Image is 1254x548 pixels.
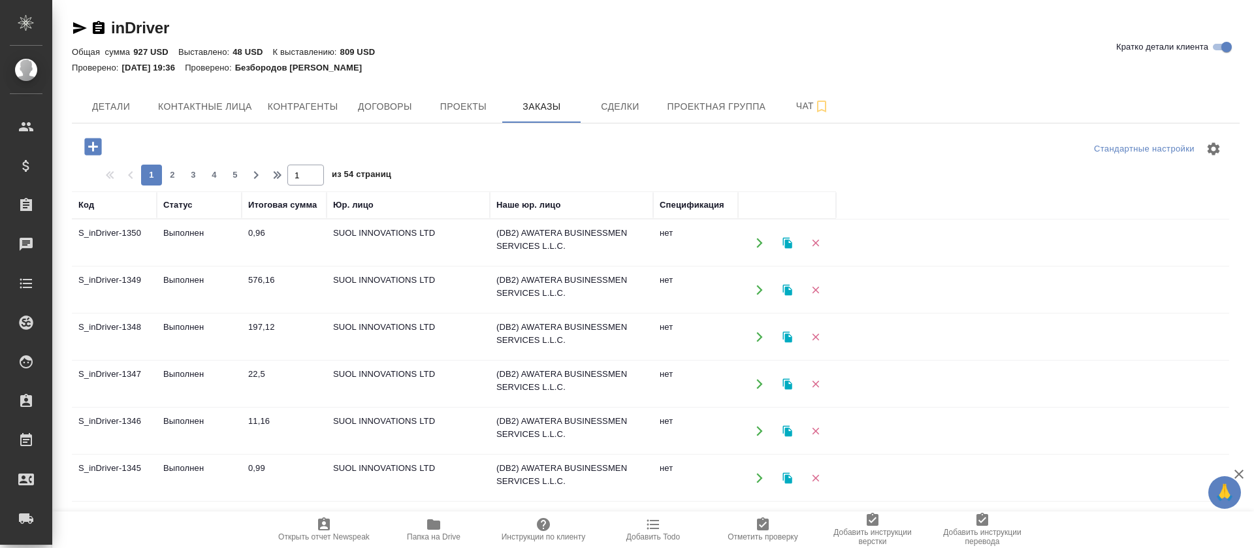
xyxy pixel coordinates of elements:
[278,532,370,541] span: Открыть отчет Newspeak
[598,511,708,548] button: Добавить Todo
[1116,40,1208,54] span: Кратко детали клиента
[496,199,561,212] div: Наше юр. лицо
[708,511,818,548] button: Отметить проверку
[111,19,169,37] a: inDriver
[268,99,338,115] span: Контрагенты
[248,199,317,212] div: Итоговая сумма
[802,417,829,444] button: Удалить
[91,20,106,36] button: Скопировать ссылку
[818,511,927,548] button: Добавить инструкции верстки
[233,47,272,57] p: 48 USD
[162,165,183,185] button: 2
[1208,476,1241,509] button: 🙏
[133,47,178,57] p: 927 USD
[1198,133,1229,165] span: Настроить таблицу
[183,169,204,182] span: 3
[157,502,242,548] td: Завершен
[935,528,1029,546] span: Добавить инструкции перевода
[157,267,242,313] td: Выполнен
[407,532,460,541] span: Папка на Drive
[183,165,204,185] button: 3
[588,99,651,115] span: Сделки
[490,361,653,407] td: (DB2) AWATERA BUSINESSMEN SERVICES L.L.C.
[327,314,490,360] td: SUOL INNOVATIONS LTD
[490,502,653,548] td: (DB2) AWATERA BUSINESSMEN SERVICES L.L.C.
[242,408,327,454] td: 11,16
[653,455,738,501] td: нет
[802,323,829,350] button: Удалить
[327,408,490,454] td: SUOL INNOVATIONS LTD
[653,502,738,548] td: DB2-696
[327,455,490,501] td: SUOL INNOVATIONS LTD
[802,229,829,256] button: Удалить
[353,99,416,115] span: Договоры
[379,511,489,548] button: Папка на Drive
[78,199,94,212] div: Код
[178,47,233,57] p: Выставлено:
[332,167,391,185] span: из 54 страниц
[746,323,773,350] button: Открыть
[185,63,235,73] p: Проверено:
[653,408,738,454] td: нет
[432,99,494,115] span: Проекты
[242,314,327,360] td: 197,12
[774,464,801,491] button: Клонировать
[122,63,185,73] p: [DATE] 19:36
[242,361,327,407] td: 22,5
[225,169,246,182] span: 5
[157,220,242,266] td: Выполнен
[490,455,653,501] td: (DB2) AWATERA BUSINESSMEN SERVICES L.L.C.
[327,502,490,548] td: SUOL INNOVATIONS LTD
[510,99,573,115] span: Заказы
[774,417,801,444] button: Клонировать
[781,98,844,114] span: Чат
[242,502,327,548] td: 2,42
[667,99,765,115] span: Проектная группа
[826,528,920,546] span: Добавить инструкции верстки
[1091,139,1198,159] div: split button
[802,370,829,397] button: Удалить
[653,220,738,266] td: нет
[72,20,88,36] button: Скопировать ссылку для ЯМессенджера
[242,455,327,501] td: 0,99
[774,276,801,303] button: Клонировать
[653,314,738,360] td: нет
[728,532,797,541] span: Отметить проверку
[489,511,598,548] button: Инструкции по клиенту
[490,267,653,313] td: (DB2) AWATERA BUSINESSMEN SERVICES L.L.C.
[235,63,372,73] p: Безбородов [PERSON_NAME]
[774,370,801,397] button: Клонировать
[653,267,738,313] td: нет
[626,532,680,541] span: Добавить Todo
[340,47,385,57] p: 809 USD
[746,229,773,256] button: Открыть
[814,99,829,114] svg: Подписаться
[746,276,773,303] button: Открыть
[72,47,133,57] p: Общая сумма
[72,220,157,266] td: S_inDriver-1350
[327,361,490,407] td: SUOL INNOVATIONS LTD
[72,455,157,501] td: S_inDriver-1345
[746,417,773,444] button: Открыть
[490,314,653,360] td: (DB2) AWATERA BUSINESSMEN SERVICES L.L.C.
[157,361,242,407] td: Выполнен
[333,199,374,212] div: Юр. лицо
[653,361,738,407] td: нет
[80,99,142,115] span: Детали
[72,63,122,73] p: Проверено:
[660,199,724,212] div: Спецификация
[802,464,829,491] button: Удалить
[157,408,242,454] td: Выполнен
[273,47,340,57] p: К выставлению:
[1214,479,1236,506] span: 🙏
[204,169,225,182] span: 4
[502,532,586,541] span: Инструкции по клиенту
[746,464,773,491] button: Открыть
[75,133,111,160] button: Добавить проект
[746,370,773,397] button: Открыть
[72,267,157,313] td: S_inDriver-1349
[327,267,490,313] td: SUOL INNOVATIONS LTD
[72,408,157,454] td: S_inDriver-1346
[72,314,157,360] td: S_inDriver-1348
[163,199,193,212] div: Статус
